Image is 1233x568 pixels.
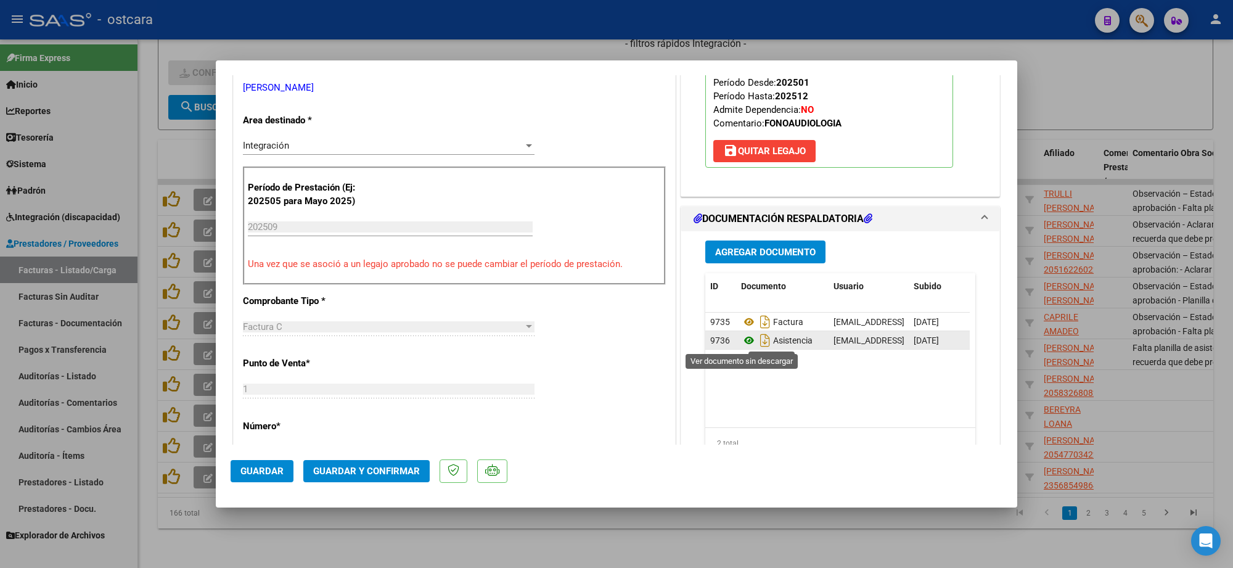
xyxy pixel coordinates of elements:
span: Guardar y Confirmar [313,466,420,477]
span: Agregar Documento [715,247,816,258]
i: Descargar documento [757,312,773,332]
p: Punto de Venta [243,356,370,371]
h1: DOCUMENTACIÓN RESPALDATORIA [694,212,872,226]
p: Período de Prestación (Ej: 202505 para Mayo 2025) [248,181,372,208]
p: Una vez que se asoció a un legajo aprobado no se puede cambiar el período de prestación. [248,257,661,271]
p: Area destinado * [243,113,370,128]
div: Open Intercom Messenger [1191,526,1221,556]
div: 2 total [705,428,975,459]
span: [DATE] [914,317,939,327]
span: Integración [243,140,289,151]
span: Asistencia [741,335,813,345]
span: Documento [741,281,786,291]
mat-icon: save [723,143,738,158]
span: [DATE] [914,335,939,345]
strong: FONOAUDIOLOGIA [764,118,842,129]
span: Guardar [240,466,284,477]
span: ID [710,281,718,291]
span: Factura C [243,321,282,332]
span: Factura [741,317,803,327]
p: [PERSON_NAME] [243,81,666,95]
div: DOCUMENTACIÓN RESPALDATORIA [681,231,999,487]
span: 9735 [710,317,730,327]
button: Quitar Legajo [713,140,816,162]
button: Guardar [231,460,293,482]
strong: NO [801,104,814,115]
span: [EMAIL_ADDRESS][DOMAIN_NAME] - - [PERSON_NAME] [834,335,1047,345]
span: [EMAIL_ADDRESS][DOMAIN_NAME] - - [PERSON_NAME] [834,317,1047,327]
span: 9736 [710,335,730,345]
datatable-header-cell: Subido [909,273,970,300]
mat-expansion-panel-header: DOCUMENTACIÓN RESPALDATORIA [681,207,999,231]
span: Usuario [834,281,864,291]
p: Comprobante Tipo * [243,294,370,308]
span: Subido [914,281,941,291]
i: Descargar documento [757,331,773,350]
datatable-header-cell: ID [705,273,736,300]
span: Comentario: [713,118,842,129]
strong: 202501 [776,77,809,88]
span: Quitar Legajo [723,146,806,157]
datatable-header-cell: Usuario [829,273,909,300]
p: Número [243,419,370,434]
datatable-header-cell: Documento [736,273,829,300]
button: Agregar Documento [705,241,825,263]
p: Legajo preaprobado para Período de Prestación: [705,4,953,168]
button: Guardar y Confirmar [303,460,430,482]
strong: 202512 [775,91,808,102]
